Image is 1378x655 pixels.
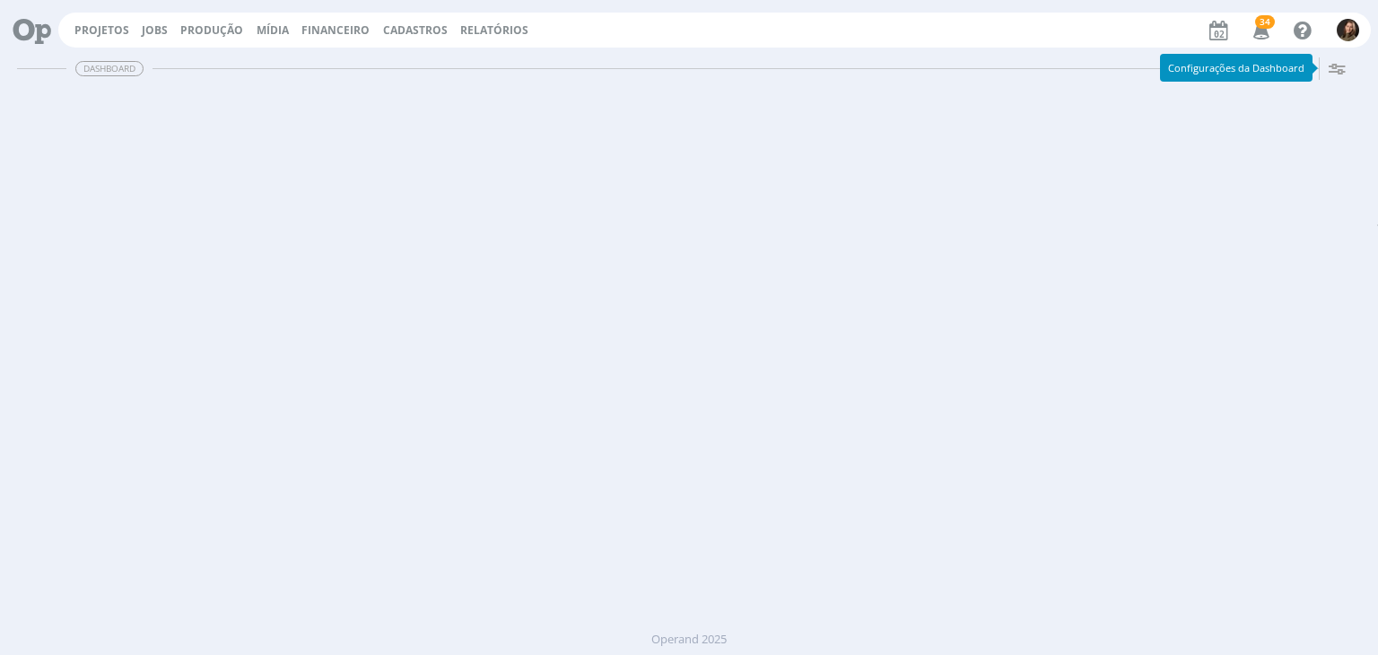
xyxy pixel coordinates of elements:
[383,22,448,38] span: Cadastros
[301,22,370,38] a: Financeiro
[136,23,173,38] button: Jobs
[175,23,249,38] button: Produção
[455,23,534,38] button: Relatórios
[378,23,453,38] button: Cadastros
[1160,54,1313,82] div: Configurações da Dashboard
[1337,19,1359,41] img: J
[180,22,243,38] a: Produção
[296,23,375,38] button: Financeiro
[257,22,289,38] a: Mídia
[75,61,144,76] span: Dashboard
[251,23,294,38] button: Mídia
[1336,14,1360,46] button: J
[1255,15,1275,29] span: 34
[142,22,168,38] a: Jobs
[1242,14,1278,47] button: 34
[69,23,135,38] button: Projetos
[74,22,129,38] a: Projetos
[460,22,528,38] a: Relatórios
